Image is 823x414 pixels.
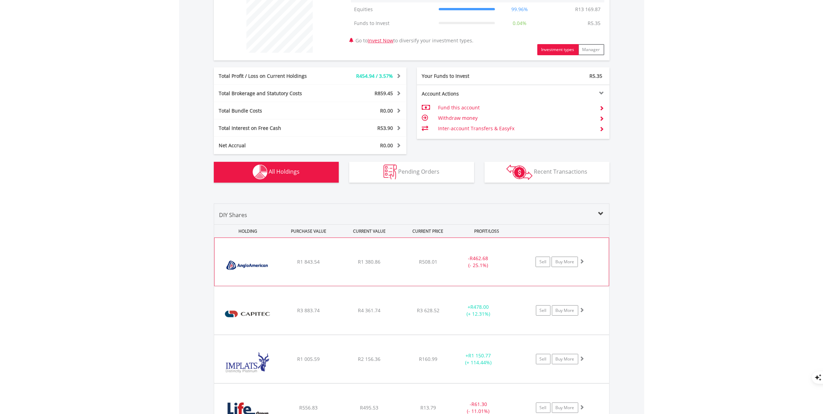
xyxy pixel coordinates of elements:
div: HOLDING [215,225,278,238]
div: CURRENT PRICE [400,225,455,238]
a: Sell [536,257,550,267]
td: 99.96% [498,2,541,16]
span: R53.90 [378,125,393,131]
span: R478.00 [470,304,489,310]
button: Recent Transactions [485,162,610,183]
td: Funds to Invest [351,16,435,30]
img: pending_instructions-wht.png [384,165,397,180]
div: Total Interest on Free Cash [214,125,326,132]
a: Sell [536,403,551,413]
a: Buy More [552,305,578,316]
a: Buy More [552,403,578,413]
td: Fund this account [438,102,594,113]
span: R61.30 [471,401,487,407]
a: Buy More [552,354,578,364]
td: Withdraw money [438,113,594,123]
div: CURRENT VALUE [340,225,399,238]
div: Your Funds to Invest [417,73,513,80]
span: R859.45 [375,90,393,97]
span: R160.99 [419,356,437,362]
span: R3 628.52 [417,307,439,314]
div: Total Brokerage and Statutory Costs [214,90,326,97]
td: Inter-account Transfers & EasyFx [438,123,594,134]
div: Total Bundle Costs [214,107,326,114]
span: Pending Orders [398,168,439,175]
span: R2 156.36 [358,356,380,362]
a: Invest Now [368,37,394,44]
span: DIY Shares [219,211,247,219]
span: R1 005.59 [297,356,320,362]
button: Pending Orders [349,162,474,183]
button: All Holdings [214,162,339,183]
div: Net Accrual [214,142,326,149]
img: EQU.ZA.AGL.png [218,247,278,284]
img: EQU.ZA.CPI.png [218,295,277,333]
td: 0.04% [498,16,541,30]
span: R5.35 [590,73,603,79]
div: PROFIT/LOSS [457,225,517,238]
span: R1 843.54 [297,258,320,265]
td: Equities [351,2,435,16]
span: R556.83 [299,404,318,411]
div: Account Actions [417,90,513,97]
span: R0.00 [380,142,393,149]
a: Sell [536,354,551,364]
a: Buy More [552,257,578,267]
span: R0.00 [380,107,393,114]
span: All Holdings [269,168,300,175]
span: R454.94 / 3.57% [356,73,393,79]
div: PURCHASE VALUE [279,225,338,238]
span: R1 150.77 [468,352,491,359]
img: transactions-zar-wht.png [506,165,532,180]
span: R3 883.74 [297,307,320,314]
div: + (+ 12.31%) [452,304,505,317]
button: Investment types [537,44,579,55]
div: + (+ 114.44%) [452,352,505,366]
img: EQU.ZA.IMP.png [218,344,277,381]
td: R13 169.87 [572,2,604,16]
a: Sell [536,305,551,316]
div: Total Profit / Loss on Current Holdings [214,73,326,80]
span: R462.68 [470,255,488,262]
div: - (- 25.1%) [452,255,504,269]
span: R1 380.86 [358,258,380,265]
span: R508.01 [419,258,437,265]
span: R495.53 [360,404,378,411]
button: Manager [578,44,604,55]
td: R5.35 [585,16,604,30]
img: holdings-wht.png [253,165,268,180]
span: Recent Transactions [534,168,587,175]
span: R13.79 [420,404,436,411]
span: R4 361.74 [358,307,380,314]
